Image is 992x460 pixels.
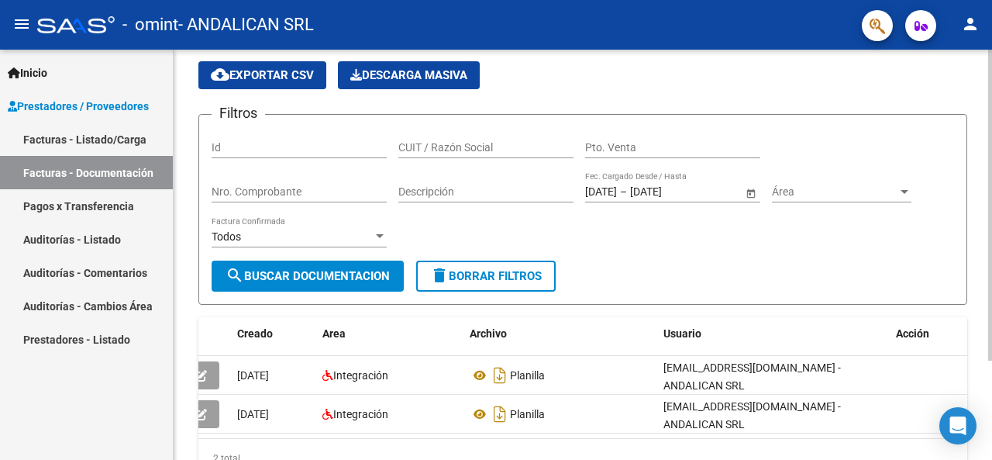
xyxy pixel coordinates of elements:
span: Exportar CSV [211,68,314,82]
button: Exportar CSV [198,61,326,89]
span: Todos [212,230,241,243]
mat-icon: cloud_download [211,65,229,84]
span: Acción [896,327,929,340]
h3: Filtros [212,102,265,124]
button: Descarga Masiva [338,61,480,89]
datatable-header-cell: Acción [890,317,967,351]
i: Descargar documento [490,363,510,388]
mat-icon: delete [430,266,449,285]
button: Open calendar [742,185,759,201]
app-download-masive: Descarga masiva de comprobantes (adjuntos) [338,61,480,89]
span: Inicio [8,64,47,81]
input: Fecha inicio [585,185,617,199]
div: Open Intercom Messenger [939,407,976,444]
span: Creado [237,327,273,340]
datatable-header-cell: Creado [231,317,316,351]
span: [DATE] [237,408,269,420]
datatable-header-cell: Area [316,317,463,351]
span: Área [772,185,897,199]
span: Area [322,327,346,340]
span: [EMAIL_ADDRESS][DOMAIN_NAME] - ANDALICAN SRL [663,400,841,431]
span: Usuario [663,327,701,340]
i: Descargar documento [490,402,510,427]
span: Prestadores / Proveedores [8,98,149,115]
span: Archivo [470,327,507,340]
span: Planilla [510,369,545,382]
mat-icon: menu [12,15,31,33]
datatable-header-cell: Archivo [463,317,657,351]
span: Buscar Documentacion [226,269,390,283]
span: Descarga Masiva [350,68,467,82]
mat-icon: person [961,15,980,33]
span: Integración [333,408,388,420]
mat-icon: search [226,266,244,285]
span: Integración [333,369,388,382]
button: Buscar Documentacion [212,261,404,292]
span: - ANDALICAN SRL [178,8,314,42]
span: [EMAIL_ADDRESS][DOMAIN_NAME] - ANDALICAN SRL [663,361,841,392]
datatable-header-cell: Usuario [657,317,890,351]
input: Fecha fin [630,185,706,199]
span: - omint [122,8,178,42]
span: Planilla [510,408,545,420]
button: Borrar Filtros [416,261,556,292]
span: – [620,185,627,199]
span: Borrar Filtros [430,269,542,283]
span: [DATE] [237,369,269,382]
